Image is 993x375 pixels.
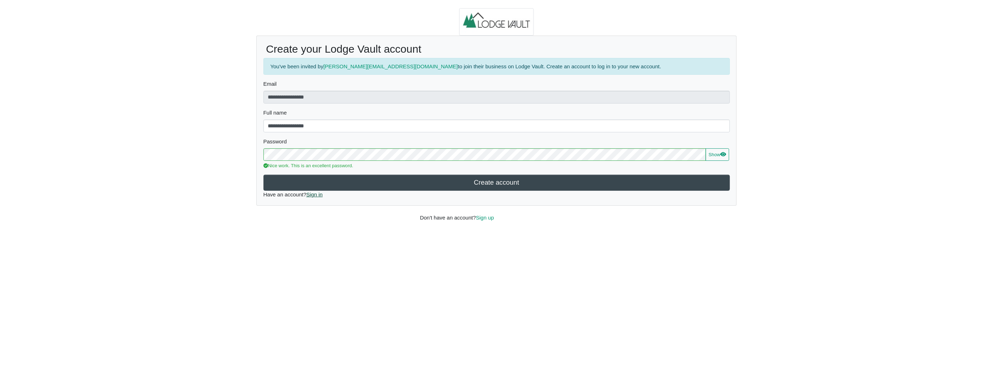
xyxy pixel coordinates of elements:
label: Full name [263,109,730,117]
button: Create account [263,175,730,191]
svg: check circle fill [263,163,268,168]
svg: eye fill [720,151,726,157]
div: Have an account? [257,36,737,205]
div: You've been invited by to join their business on Lodge Vault. Create an account to log in to your... [263,58,730,75]
div: Nice work. This is an excellent password. [263,162,730,169]
button: Showeye fill [706,148,729,161]
h2: Create your Lodge Vault account [266,43,727,56]
img: logo.2b93711c.jpg [459,8,534,36]
a: Sign in [306,191,323,197]
a: Sign up [476,215,494,221]
label: Password [263,138,730,146]
div: Don't have an account? [415,206,579,222]
a: [PERSON_NAME][EMAIL_ADDRESS][DOMAIN_NAME] [323,63,458,69]
label: Email [263,80,730,88]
